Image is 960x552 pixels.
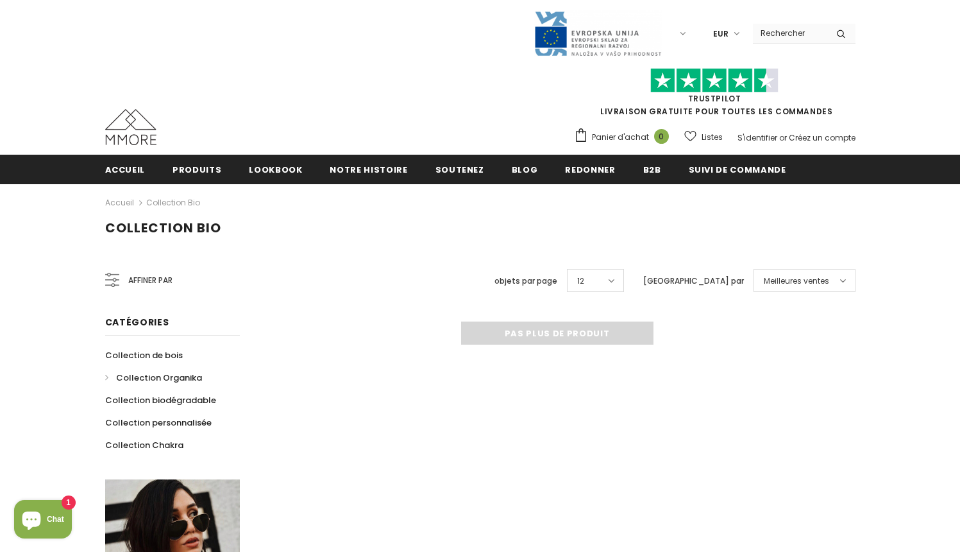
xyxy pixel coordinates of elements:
a: Collection Bio [146,197,200,208]
span: Meilleures ventes [764,275,829,288]
img: Cas MMORE [105,109,156,145]
span: 12 [577,275,584,288]
inbox-online-store-chat: Shopify online store chat [10,500,76,542]
a: Collection Chakra [105,434,183,456]
a: Notre histoire [330,155,407,184]
label: objets par page [494,275,557,288]
a: Collection biodégradable [105,389,216,411]
span: Collection personnalisée [105,417,212,429]
a: soutenez [435,155,484,184]
a: Listes [684,126,723,148]
a: TrustPilot [688,93,741,104]
a: Lookbook [249,155,302,184]
span: Redonner [565,164,615,176]
a: Javni Razpis [534,28,662,39]
img: Javni Razpis [534,10,662,57]
span: Produits [173,164,221,176]
label: [GEOGRAPHIC_DATA] par [643,275,744,288]
a: B2B [643,155,661,184]
span: Collection Bio [105,219,221,237]
a: Produits [173,155,221,184]
a: Accueil [105,195,134,211]
span: Affiner par [128,273,173,288]
span: Collection Chakra [105,439,183,451]
a: Créez un compte [789,132,855,143]
span: Collection de bois [105,349,183,361]
span: 0 [654,129,669,144]
span: Accueil [105,164,146,176]
img: Faites confiance aux étoiles pilotes [650,68,779,93]
span: Collection biodégradable [105,394,216,406]
a: Collection personnalisée [105,411,212,434]
a: Redonner [565,155,615,184]
span: Panier d'achat [592,131,649,144]
a: Panier d'achat 0 [574,128,675,147]
span: LIVRAISON GRATUITE POUR TOUTES LES COMMANDES [574,74,855,117]
a: Suivi de commande [689,155,786,184]
span: soutenez [435,164,484,176]
input: Search Site [753,24,827,42]
span: or [779,132,787,143]
a: Blog [512,155,538,184]
a: Accueil [105,155,146,184]
a: Collection de bois [105,344,183,367]
a: S'identifier [737,132,777,143]
span: Lookbook [249,164,302,176]
span: B2B [643,164,661,176]
span: Listes [702,131,723,144]
span: EUR [713,28,728,40]
span: Suivi de commande [689,164,786,176]
span: Blog [512,164,538,176]
span: Notre histoire [330,164,407,176]
span: Collection Organika [116,372,202,384]
a: Collection Organika [105,367,202,389]
span: Catégories [105,316,169,329]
